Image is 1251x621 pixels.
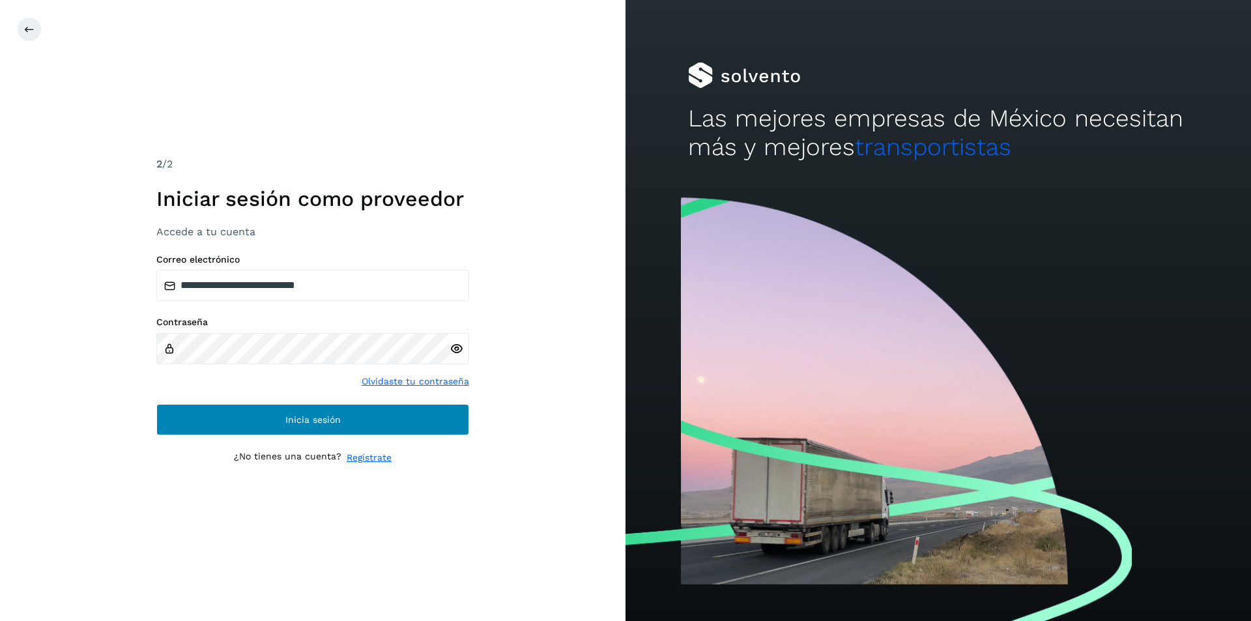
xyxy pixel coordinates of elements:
h3: Accede a tu cuenta [156,225,469,238]
p: ¿No tienes una cuenta? [234,451,341,465]
label: Contraseña [156,317,469,328]
span: transportistas [855,133,1011,161]
label: Correo electrónico [156,254,469,265]
span: Inicia sesión [285,415,341,424]
h1: Iniciar sesión como proveedor [156,186,469,211]
div: /2 [156,156,469,172]
h2: Las mejores empresas de México necesitan más y mejores [688,104,1188,162]
span: 2 [156,158,162,170]
button: Inicia sesión [156,404,469,435]
a: Regístrate [347,451,392,465]
a: Olvidaste tu contraseña [362,375,469,388]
